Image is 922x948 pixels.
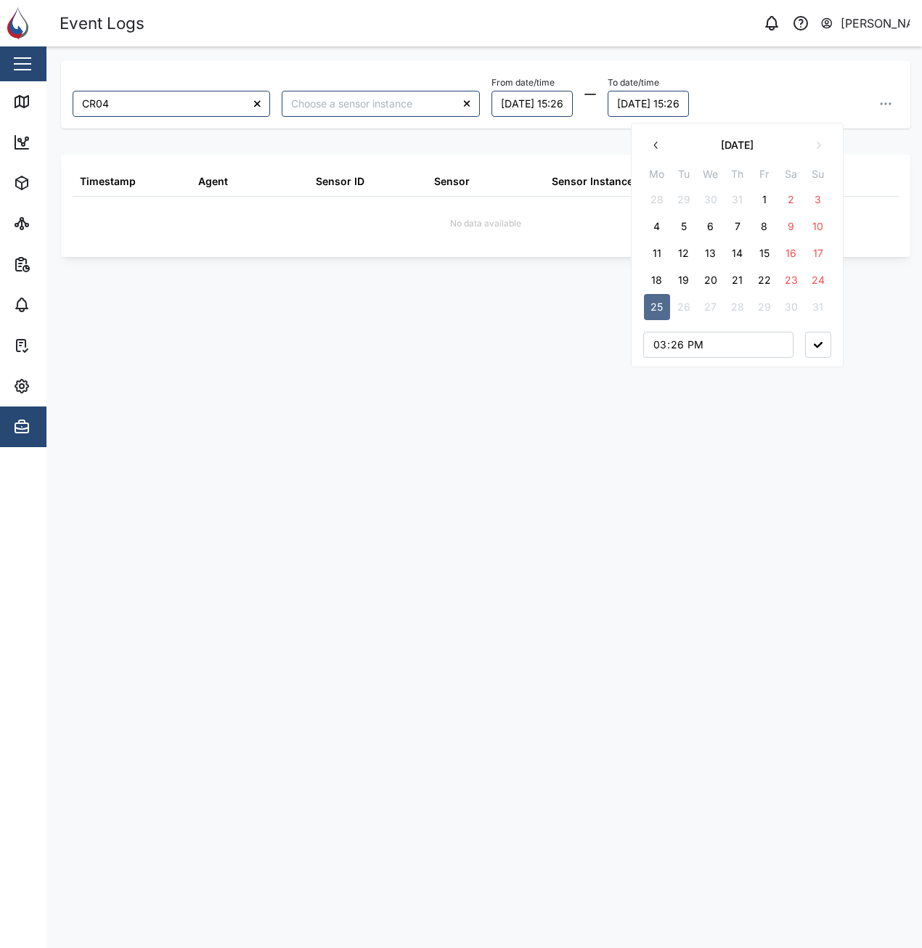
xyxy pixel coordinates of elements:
button: 1 August 2025 [751,187,778,213]
div: Dashboard [38,134,103,150]
button: 24/08/2025 15:26 [491,91,573,117]
button: 9 August 2025 [778,213,804,240]
div: Assets [38,175,83,191]
button: 27 August 2025 [698,294,724,320]
div: Alarms [38,297,83,313]
button: [DATE] [669,132,805,158]
button: 23 August 2025 [778,267,804,293]
div: [PERSON_NAME] [841,15,910,33]
th: Fr [751,166,778,187]
label: From date/time [491,78,555,88]
div: Sensor [434,173,470,189]
th: We [697,166,724,187]
button: 7 August 2025 [725,213,751,240]
div: Settings [38,378,89,394]
div: Agent [198,173,228,189]
input: Choose a sensor instance [282,91,479,117]
button: 25 August 2025 [644,294,670,320]
button: 12 August 2025 [671,240,697,266]
button: 18 August 2025 [644,267,670,293]
button: 6 August 2025 [698,213,724,240]
button: 21 August 2025 [725,267,751,293]
th: Sa [778,166,804,187]
div: Sensor Instance ID [552,173,646,189]
button: 17 August 2025 [805,240,831,266]
button: 10 August 2025 [805,213,831,240]
button: 31 July 2025 [725,187,751,213]
button: 22 August 2025 [751,267,778,293]
button: 4 August 2025 [644,213,670,240]
button: 2 August 2025 [778,187,804,213]
button: 28 August 2025 [725,294,751,320]
button: 15 August 2025 [751,240,778,266]
button: 25/08/2025 15:26 [608,91,689,117]
input: Choose an agent [73,91,270,117]
button: 24 August 2025 [805,267,831,293]
button: 11 August 2025 [644,240,670,266]
label: To date/time [608,78,659,88]
th: Mo [643,166,670,187]
div: No data available [450,217,521,231]
th: Su [804,166,831,187]
button: 19 August 2025 [671,267,697,293]
button: 8 August 2025 [751,213,778,240]
button: 14 August 2025 [725,240,751,266]
div: Reports [38,256,87,272]
img: Main Logo [7,7,39,39]
button: 20 August 2025 [698,267,724,293]
button: 16 August 2025 [778,240,804,266]
div: Sites [38,216,73,232]
button: 30 August 2025 [778,294,804,320]
th: Th [724,166,751,187]
div: Sensor ID [316,173,364,189]
div: Admin [38,419,81,435]
button: 29 August 2025 [751,294,778,320]
button: 13 August 2025 [698,240,724,266]
div: Event Logs [60,11,144,36]
button: 31 August 2025 [805,294,831,320]
div: Tasks [38,338,78,354]
div: Map [38,94,70,110]
div: Timestamp [80,173,136,189]
button: 5 August 2025 [671,213,697,240]
button: [PERSON_NAME] [820,13,910,33]
th: Tu [670,166,697,187]
button: 29 July 2025 [671,187,697,213]
button: 30 July 2025 [698,187,724,213]
button: 3 August 2025 [805,187,831,213]
button: 26 August 2025 [671,294,697,320]
button: 28 July 2025 [644,187,670,213]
